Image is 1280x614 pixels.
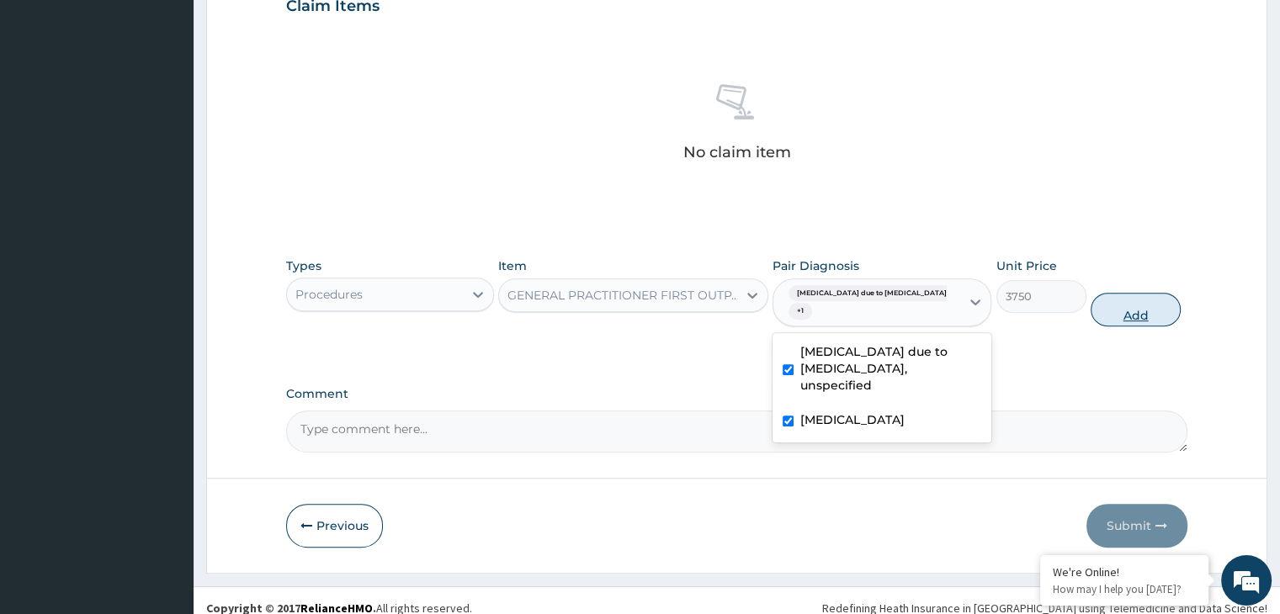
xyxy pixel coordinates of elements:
label: Item [498,257,527,274]
span: We're online! [98,194,232,364]
label: Comment [286,387,1187,401]
p: How may I help you today? [1053,582,1196,596]
label: [MEDICAL_DATA] due to [MEDICAL_DATA], unspecified [800,343,981,394]
label: [MEDICAL_DATA] [800,411,905,428]
span: [MEDICAL_DATA] due to [MEDICAL_DATA] falc... [789,285,975,302]
div: Minimize live chat window [276,8,316,49]
div: Procedures [295,286,363,303]
label: Unit Price [996,257,1057,274]
img: d_794563401_company_1708531726252_794563401 [31,84,68,126]
button: Add [1091,293,1181,326]
button: Submit [1086,504,1187,548]
div: Chat with us now [88,94,283,116]
label: Types [286,259,321,273]
button: Previous [286,504,383,548]
p: No claim item [682,144,790,161]
div: GENERAL PRACTITIONER FIRST OUTPATIENT CONSULTATION [507,287,739,304]
label: Pair Diagnosis [773,257,859,274]
span: + 1 [789,303,812,320]
textarea: Type your message and hit 'Enter' [8,424,321,483]
div: We're Online! [1053,564,1196,580]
